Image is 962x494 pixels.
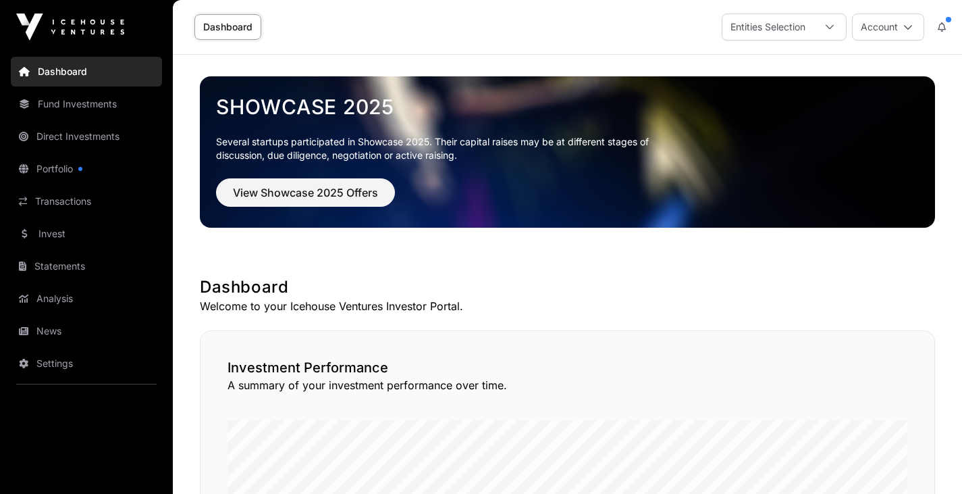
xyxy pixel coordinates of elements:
[16,14,124,41] img: Icehouse Ventures Logo
[194,14,261,40] a: Dashboard
[11,154,162,184] a: Portfolio
[722,14,813,40] div: Entities Selection
[11,349,162,378] a: Settings
[200,276,935,298] h1: Dashboard
[11,187,162,216] a: Transactions
[11,284,162,314] a: Analysis
[228,377,907,393] p: A summary of your investment performance over time.
[852,14,924,41] button: Account
[216,192,395,205] a: View Showcase 2025 Offers
[11,219,162,249] a: Invest
[11,57,162,87] a: Dashboard
[11,89,162,119] a: Fund Investments
[11,122,162,151] a: Direct Investments
[216,95,919,119] a: Showcase 2025
[11,251,162,281] a: Statements
[233,184,378,201] span: View Showcase 2025 Offers
[228,358,907,377] h2: Investment Performance
[200,298,935,314] p: Welcome to your Icehouse Ventures Investor Portal.
[216,135,670,162] p: Several startups participated in Showcase 2025. Their capital raises may be at different stages o...
[200,76,935,228] img: Showcase 2025
[216,178,395,207] button: View Showcase 2025 Offers
[894,429,962,494] iframe: Chat Widget
[11,316,162,346] a: News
